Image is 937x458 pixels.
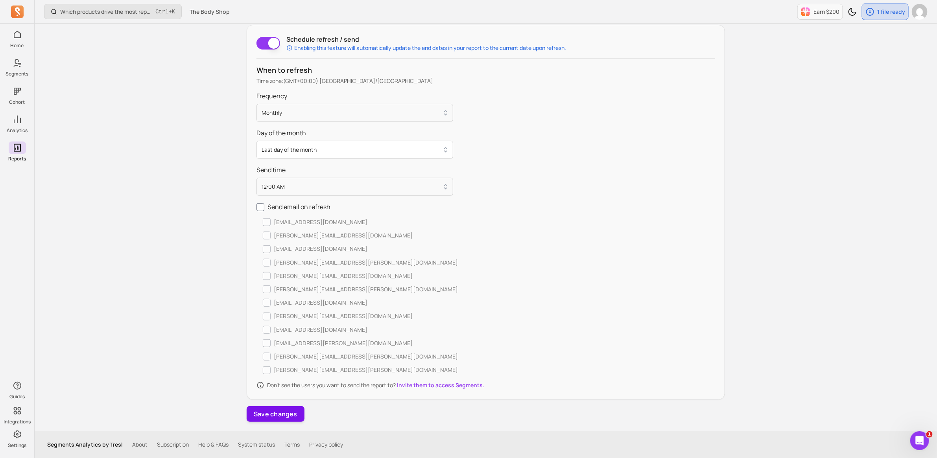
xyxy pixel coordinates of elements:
p: Analytics [7,127,28,134]
a: Privacy policy [309,441,343,449]
button: Earn $200 [797,4,843,20]
button: The Body Shop [185,5,234,19]
img: avatar [912,4,928,20]
button: 12:00 AM [256,178,453,196]
p: Schedule refresh / send [286,35,566,44]
p: Segments [6,71,29,77]
p: When to refresh [256,65,715,75]
button: Monthly [256,104,453,122]
p: Time zone: (GMT+00:00) [GEOGRAPHIC_DATA]/[GEOGRAPHIC_DATA] [256,77,715,85]
span: + [155,7,175,16]
p: Which products drive the most repeat purchases? [60,8,152,16]
button: Which products drive the most repeat purchases?Ctrl+K [44,4,182,19]
p: Cohort [9,99,25,105]
p: Integrations [4,419,31,425]
a: Terms [284,441,300,449]
kbd: Ctrl [155,8,169,16]
a: Invite them to access Segments. [397,381,484,389]
p: Home [11,42,24,49]
span: The Body Shop [190,8,230,16]
iframe: Intercom live chat [910,431,929,450]
p: Enabling this feature will automatically update the end dates in your report to the current date ... [286,44,566,52]
p: Reports [8,156,26,162]
a: Subscription [157,441,189,449]
p: Don’t see the users you want to send the report to? [256,381,715,390]
p: Settings [8,442,26,449]
p: Segments Analytics by Tresl [47,441,123,449]
a: Help & FAQs [198,441,229,449]
button: 1 file ready [862,4,909,20]
button: Last day of the month [256,141,453,159]
label: Send time [256,166,286,174]
label: Day of the month [256,129,306,137]
a: System status [238,441,275,449]
span: 1 [926,431,933,438]
p: Guides [9,394,25,400]
button: Toggle dark mode [845,4,860,20]
label: Send email on refresh [256,202,330,211]
input: Send email on refresh [256,203,264,211]
button: Guides [9,378,26,401]
p: 1 file ready [877,8,905,16]
a: About [132,441,148,449]
kbd: K [172,9,175,15]
label: Frequency [256,92,287,100]
p: Earn $200 [813,8,839,16]
button: Save changes [247,406,304,422]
